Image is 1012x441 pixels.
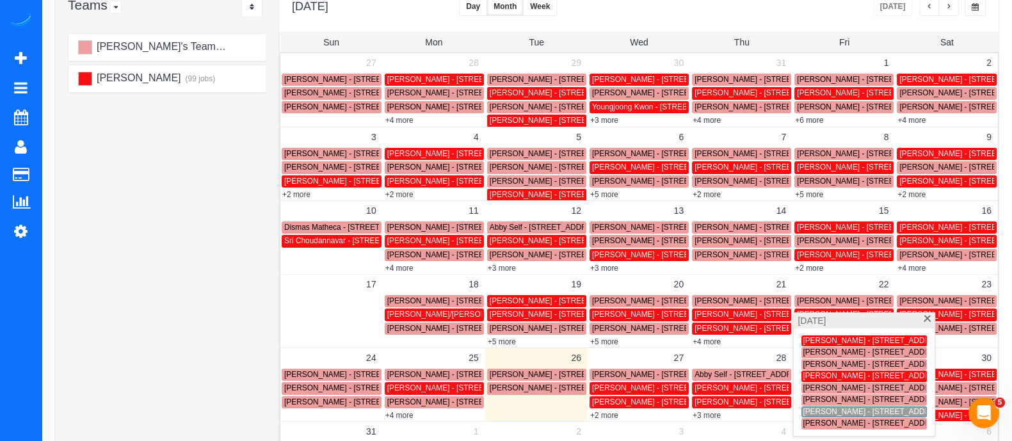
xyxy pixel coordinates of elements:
a: +2 more [590,411,618,420]
span: [PERSON_NAME] - [STREET_ADDRESS] [803,348,947,357]
span: [PERSON_NAME] - [STREET_ADDRESS][PERSON_NAME] [695,324,902,333]
a: 8 [878,127,896,147]
span: [PERSON_NAME] - [STREET_ADDRESS] [797,102,942,111]
a: 1 [467,422,485,441]
span: [PERSON_NAME] - [STREET_ADDRESS][PERSON_NAME][PERSON_NAME] [284,370,554,379]
a: 4 [467,127,485,147]
span: [PERSON_NAME] - [STREET_ADDRESS][US_STATE] [797,296,984,305]
a: 4 [775,422,792,441]
span: [PERSON_NAME] - [STREET_ADDRESS][PERSON_NAME] [490,250,697,259]
a: 15 [872,201,896,220]
span: Dismas Matheca - [STREET_ADDRESS] [284,223,423,232]
span: [PERSON_NAME] - [STREET_ADDRESS] [592,250,737,259]
span: [PERSON_NAME] - [STREET_ADDRESS][PERSON_NAME] [797,250,1004,259]
span: [PERSON_NAME] - [STREET_ADDRESS] [490,163,634,172]
a: +4 more [385,264,414,273]
a: +3 more [488,264,516,273]
span: 5 [995,397,1005,408]
span: [PERSON_NAME] - [STREET_ADDRESS] [592,149,737,158]
span: [PERSON_NAME] - [STREET_ADDRESS] [490,177,634,186]
a: 6 [672,127,690,147]
a: 28 [462,53,485,72]
a: 1 [878,53,896,72]
span: Fri [839,37,849,47]
a: 31 [770,53,793,72]
span: [PERSON_NAME] - [STREET_ADDRESS] [490,236,634,245]
iframe: Intercom live chat [968,397,999,428]
span: [PERSON_NAME] - [STREET_ADDRESS][PERSON_NAME] [284,102,492,111]
a: 2 [570,422,588,441]
a: +3 more [693,411,721,420]
a: 9 [980,127,998,147]
a: 3 [365,127,383,147]
span: [PERSON_NAME] - [STREET_ADDRESS] [387,296,532,305]
span: [PERSON_NAME] - [STREET_ADDRESS][PERSON_NAME] [490,324,697,333]
span: [PERSON_NAME] - [STREET_ADDRESS] [387,250,532,259]
a: 19 [565,275,588,294]
span: [PERSON_NAME] - [STREET_ADDRESS] [592,370,737,379]
span: [PERSON_NAME] - [STREET_ADDRESS][PERSON_NAME] [284,163,492,172]
a: +2 more [282,190,310,199]
span: [PERSON_NAME] - [STREET_ADDRESS] [490,75,634,84]
span: [PERSON_NAME] - [STREET_ADDRESS] [803,383,947,392]
span: [PERSON_NAME] - [STREET_ADDRESS][PERSON_NAME] [490,149,697,158]
a: 17 [360,275,383,294]
span: [PERSON_NAME] - [STREET_ADDRESS] [803,360,947,369]
a: 14 [770,201,793,220]
a: 22 [872,275,896,294]
a: +2 more [897,190,926,199]
span: [PERSON_NAME] - [STREET_ADDRESS][PERSON_NAME] [387,177,595,186]
span: [PERSON_NAME] - [STREET_ADDRESS] [592,163,737,172]
span: [PERSON_NAME] - [STREET_ADDRESS] [592,383,737,392]
span: Abby Self - [STREET_ADDRESS] [695,370,809,379]
span: [PERSON_NAME] - [STREET_ADDRESS] [797,236,942,245]
span: [PERSON_NAME] - [STREET_ADDRESS] Se, Marietta, GA 30067 [592,223,818,232]
span: [PERSON_NAME]'s Team [95,41,215,52]
span: [PERSON_NAME] - [STREET_ADDRESS][US_STATE] [695,88,881,97]
a: +4 more [897,116,926,125]
span: [PERSON_NAME] - [STREET_ADDRESS][PERSON_NAME] [284,383,492,392]
span: Sun [323,37,339,47]
span: [PERSON_NAME] - [STREET_ADDRESS] [592,236,737,245]
span: [PERSON_NAME] - [STREET_ADDRESS][PERSON_NAME] [490,370,697,379]
a: 6 [980,422,998,441]
a: +5 more [590,337,618,346]
span: [PERSON_NAME] - [STREET_ADDRESS][PERSON_NAME] [803,371,1010,380]
a: +5 more [488,337,516,346]
span: [PERSON_NAME] - [STREET_ADDRESS] [284,149,429,158]
span: [PERSON_NAME] - [STREET_ADDRESS][PERSON_NAME] [284,177,492,186]
a: 26 [565,348,588,367]
span: [PERSON_NAME] [95,72,181,83]
span: [PERSON_NAME] - [STREET_ADDRESS] [284,397,429,406]
span: [PERSON_NAME] - [STREET_ADDRESS] [490,116,634,125]
span: [PERSON_NAME] - [STREET_ADDRESS] [592,397,737,406]
span: [PERSON_NAME] - [STREET_ADDRESS] [695,397,839,406]
a: 30 [667,53,690,72]
a: 3 [672,422,690,441]
span: [PERSON_NAME] - [STREET_ADDRESS][US_STATE] [695,163,881,172]
a: +4 more [693,337,721,346]
span: [PERSON_NAME] - [STREET_ADDRESS][PERSON_NAME] [387,88,595,97]
a: +2 more [693,190,721,199]
span: [PERSON_NAME] - [STREET_ADDRESS][PERSON_NAME] [490,88,697,97]
img: Automaid Logo [8,13,33,31]
a: +2 more [795,264,823,273]
a: 23 [975,275,998,294]
a: 27 [667,348,690,367]
span: [PERSON_NAME]/[PERSON_NAME] - [STREET_ADDRESS][PERSON_NAME] [387,310,659,319]
span: [PERSON_NAME] - [STREET_ADDRESS][PERSON_NAME] [695,383,902,392]
span: [PERSON_NAME] - [STREET_ADDRESS] [387,324,532,333]
a: 7 [775,127,792,147]
a: +3 more [590,116,618,125]
i: Sort Teams [250,3,254,11]
a: 11 [462,201,485,220]
span: [PERSON_NAME] - [STREET_ADDRESS][PERSON_NAME] [797,149,1004,158]
span: [PERSON_NAME] - [STREET_ADDRESS] [592,88,737,97]
a: +4 more [693,116,721,125]
span: [PERSON_NAME] - [STREET_ADDRESS][PERSON_NAME] [387,397,595,406]
span: [DATE] [798,314,826,327]
span: [PERSON_NAME] - [STREET_ADDRESS][PERSON_NAME] [797,88,1004,97]
span: [PERSON_NAME] - [STREET_ADDRESS][PERSON_NAME] [387,370,595,379]
a: 12 [565,201,588,220]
